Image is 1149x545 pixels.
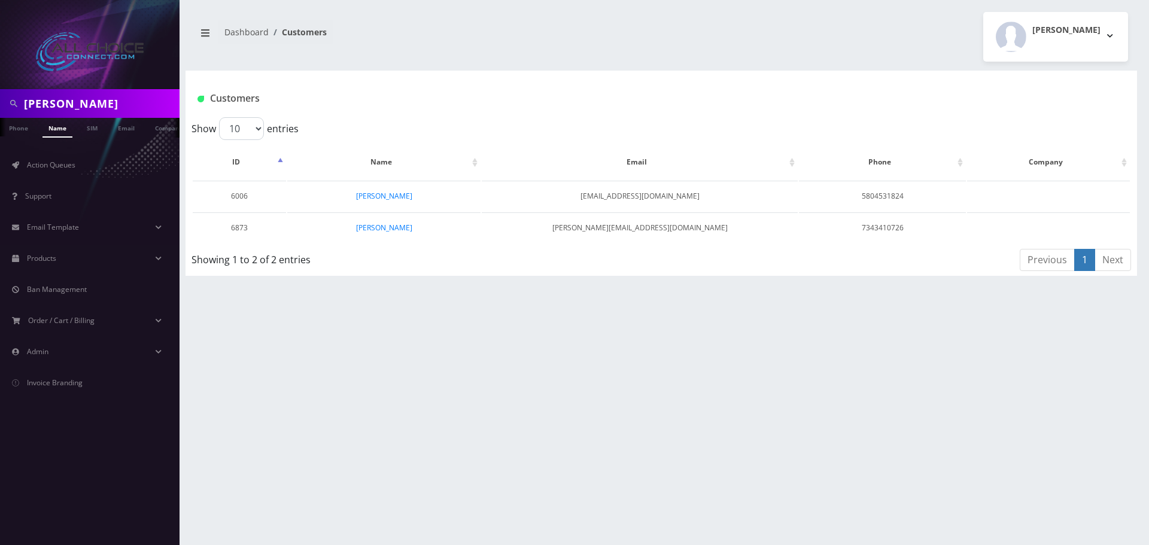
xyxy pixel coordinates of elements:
span: Products [27,253,56,263]
h2: [PERSON_NAME] [1032,25,1101,35]
a: Name [42,118,72,138]
td: 7343410726 [799,212,966,243]
select: Showentries [219,117,264,140]
th: Phone: activate to sort column ascending [799,145,966,179]
td: [PERSON_NAME][EMAIL_ADDRESS][DOMAIN_NAME] [482,212,798,243]
a: Previous [1020,249,1075,271]
span: Action Queues [27,160,75,170]
a: Next [1095,249,1131,271]
li: Customers [269,26,327,38]
th: Name: activate to sort column ascending [287,145,481,179]
td: 5804531824 [799,181,966,211]
span: Support [25,191,51,201]
a: 1 [1074,249,1095,271]
td: 6006 [193,181,286,211]
span: Invoice Branding [27,377,83,388]
button: [PERSON_NAME] [983,12,1128,62]
nav: breadcrumb [194,20,652,54]
th: Email: activate to sort column ascending [482,145,798,179]
a: [PERSON_NAME] [356,191,412,201]
a: SIM [81,118,104,136]
span: Order / Cart / Billing [28,315,95,325]
a: Dashboard [224,26,269,38]
span: Email Template [27,222,79,232]
h1: Customers [197,93,968,104]
th: Company: activate to sort column ascending [967,145,1130,179]
div: Showing 1 to 2 of 2 entries [191,248,574,267]
img: All Choice Connect [36,32,144,71]
label: Show entries [191,117,299,140]
th: ID: activate to sort column descending [193,145,286,179]
a: [PERSON_NAME] [356,223,412,233]
a: Email [112,118,141,136]
span: Admin [27,346,48,357]
a: Phone [3,118,34,136]
a: Company [149,118,189,136]
input: Search in Company [24,92,177,115]
td: [EMAIL_ADDRESS][DOMAIN_NAME] [482,181,798,211]
td: 6873 [193,212,286,243]
span: Ban Management [27,284,87,294]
